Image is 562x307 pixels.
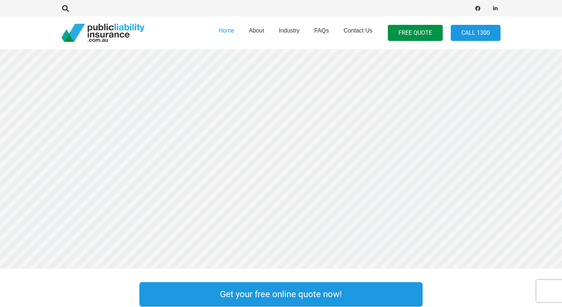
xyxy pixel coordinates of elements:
a: LinkedIn [490,3,501,14]
a: Get your free online quote now! [139,282,422,307]
span: Contact Us [344,27,372,34]
a: Call 1300 [451,25,501,41]
a: Home [211,14,241,52]
a: Industry [271,14,307,52]
span: FAQs [314,27,329,34]
a: FREE QUOTE [388,25,443,41]
a: Facebook [473,3,483,14]
span: About [249,27,264,34]
a: Search [58,5,73,12]
a: FAQs [307,14,336,52]
a: About [241,14,271,52]
span: Industry [279,27,300,34]
a: pli_logotransparent [61,24,145,42]
a: Contact Us [336,14,380,52]
span: Home [218,27,234,34]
